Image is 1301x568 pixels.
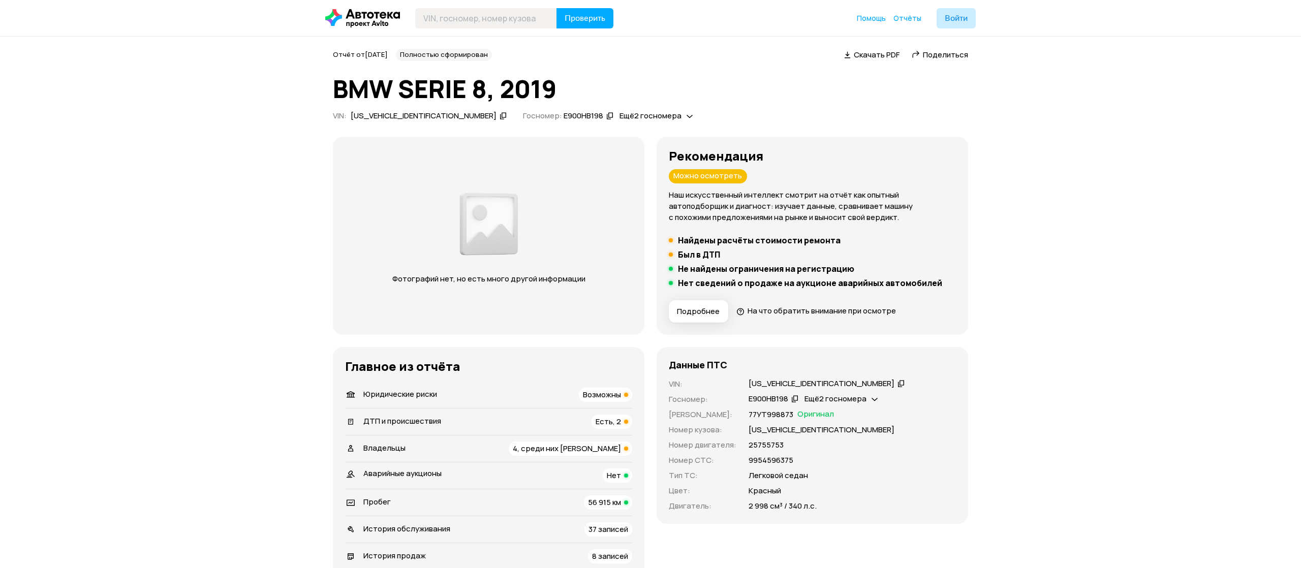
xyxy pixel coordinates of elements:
[678,264,854,274] h5: Не найдены ограничения на регистрацию
[669,439,736,451] p: Номер двигателя :
[669,190,956,223] p: Наш искусственный интеллект смотрит на отчёт как опытный автоподборщик и диагност: изучает данные...
[607,470,621,481] span: Нет
[363,389,437,399] span: Юридические риски
[749,485,781,496] p: Красный
[669,409,736,420] p: [PERSON_NAME] :
[669,424,736,435] p: Номер кузова :
[513,443,621,454] span: 4, среди них [PERSON_NAME]
[565,14,605,22] span: Проверить
[382,273,595,285] p: Фотографий нет, но есть много другой информации
[588,497,621,508] span: 56 915 км
[457,187,521,261] img: 2a3f492e8892fc00.png
[749,394,788,404] div: Е900НВ198
[333,110,347,121] span: VIN :
[749,470,808,481] p: Легковой седан
[556,8,613,28] button: Проверить
[749,424,894,435] p: [US_VEHICLE_IDENTIFICATION_NUMBER]
[945,14,968,22] span: Войти
[748,305,896,316] span: На что обратить внимание при осмотре
[363,468,442,479] span: Аварийные аукционы
[363,523,450,534] span: История обслуживания
[678,278,942,288] h5: Нет сведений о продаже на аукционе аварийных автомобилей
[854,49,900,60] span: Скачать PDF
[797,409,834,420] span: Оригинал
[669,394,736,405] p: Госномер :
[736,305,896,316] a: На что обратить внимание при осмотре
[619,110,682,121] span: Ещё 2 госномера
[363,443,406,453] span: Владельцы
[844,49,900,60] a: Скачать PDF
[678,249,720,260] h5: Был в ДТП
[804,393,866,404] span: Ещё 2 госномера
[669,300,728,323] button: Подробнее
[363,416,441,426] span: ДТП и происшествия
[588,524,628,534] span: 37 записей
[669,378,736,390] p: VIN :
[669,500,736,512] p: Двигатель :
[592,551,628,561] span: 8 записей
[749,378,894,389] div: [US_VEHICLE_IDENTIFICATION_NUMBER]
[351,111,497,121] div: [US_VEHICLE_IDENTIFICATION_NUMBER]
[415,8,557,28] input: VIN, госномер, номер кузова
[912,49,968,60] a: Поделиться
[669,169,747,183] div: Можно осмотреть
[937,8,976,28] button: Войти
[669,359,727,370] h4: Данные ПТС
[564,111,603,121] div: Е900НВ198
[749,455,793,466] p: 9954596375
[677,306,720,317] span: Подробнее
[669,149,956,163] h3: Рекомендация
[583,389,621,400] span: Возможны
[396,49,492,61] div: Полностью сформирован
[363,550,426,561] span: История продаж
[596,416,621,427] span: Есть, 2
[523,110,562,121] span: Госномер:
[678,235,841,245] h5: Найдены расчёты стоимости ремонта
[333,75,968,103] h1: BMW SERIE 8, 2019
[345,359,632,373] h3: Главное из отчёта
[749,409,793,420] p: 77УТ998873
[669,485,736,496] p: Цвет :
[333,50,388,59] span: Отчёт от [DATE]
[749,500,817,512] p: 2 998 см³ / 340 л.с.
[893,13,921,23] a: Отчёты
[669,455,736,466] p: Номер СТС :
[857,13,886,23] a: Помощь
[669,470,736,481] p: Тип ТС :
[749,439,784,451] p: 25755753
[923,49,968,60] span: Поделиться
[363,496,391,507] span: Пробег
